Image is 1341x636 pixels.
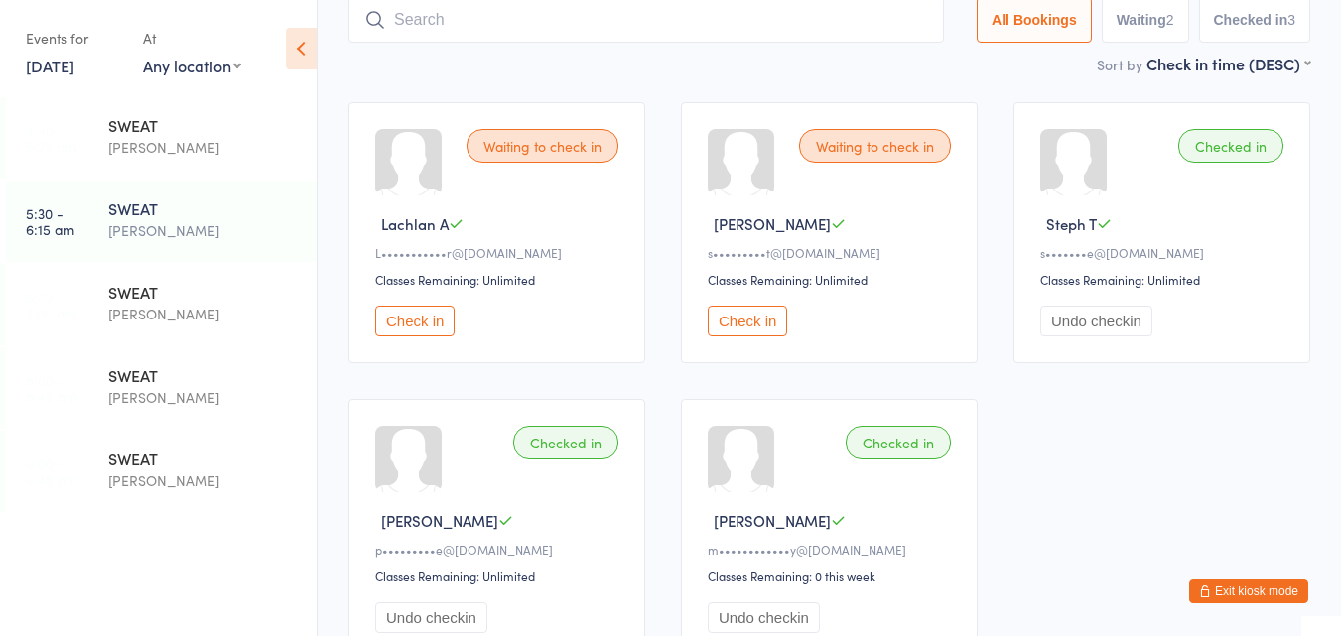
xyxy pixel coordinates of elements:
[108,114,300,136] div: SWEAT
[108,219,300,242] div: [PERSON_NAME]
[108,136,300,159] div: [PERSON_NAME]
[375,306,455,336] button: Check in
[375,541,624,558] div: p•••••••••e@[DOMAIN_NAME]
[1146,53,1310,74] div: Check in time (DESC)
[6,347,317,429] a: 8:00 -8:45 amSWEAT[PERSON_NAME]
[26,289,76,320] time: 6:20 - 7:05 am
[1040,244,1289,261] div: s•••••••e@[DOMAIN_NAME]
[6,431,317,512] a: 9:00 -9:45 amSWEAT[PERSON_NAME]
[375,568,624,584] div: Classes Remaining: Unlimited
[1040,271,1289,288] div: Classes Remaining: Unlimited
[708,602,820,633] button: Undo checkin
[26,122,76,154] time: 4:40 - 5:25 am
[1178,129,1283,163] div: Checked in
[381,510,498,531] span: [PERSON_NAME]
[108,469,300,492] div: [PERSON_NAME]
[714,510,831,531] span: [PERSON_NAME]
[6,264,317,345] a: 6:20 -7:05 amSWEAT[PERSON_NAME]
[1189,579,1308,603] button: Exit kiosk mode
[1046,213,1097,234] span: Steph T
[26,455,77,487] time: 9:00 - 9:45 am
[513,426,618,459] div: Checked in
[708,244,957,261] div: s•••••••••t@[DOMAIN_NAME]
[708,568,957,584] div: Classes Remaining: 0 this week
[143,55,241,76] div: Any location
[108,447,300,469] div: SWEAT
[108,281,300,303] div: SWEAT
[26,205,74,237] time: 5:30 - 6:15 am
[1097,55,1142,74] label: Sort by
[108,303,300,325] div: [PERSON_NAME]
[1287,12,1295,28] div: 3
[708,306,787,336] button: Check in
[6,181,317,262] a: 5:30 -6:15 amSWEAT[PERSON_NAME]
[6,97,317,179] a: 4:40 -5:25 amSWEAT[PERSON_NAME]
[375,602,487,633] button: Undo checkin
[26,55,74,76] a: [DATE]
[708,541,957,558] div: m••••••••••••y@[DOMAIN_NAME]
[467,129,618,163] div: Waiting to check in
[846,426,951,459] div: Checked in
[375,271,624,288] div: Classes Remaining: Unlimited
[375,244,624,261] div: L•••••••••••r@[DOMAIN_NAME]
[108,386,300,409] div: [PERSON_NAME]
[1166,12,1174,28] div: 2
[714,213,831,234] span: [PERSON_NAME]
[381,213,449,234] span: Lachlan A
[1040,306,1152,336] button: Undo checkin
[26,372,77,404] time: 8:00 - 8:45 am
[108,197,300,219] div: SWEAT
[108,364,300,386] div: SWEAT
[26,22,123,55] div: Events for
[708,271,957,288] div: Classes Remaining: Unlimited
[143,22,241,55] div: At
[799,129,951,163] div: Waiting to check in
